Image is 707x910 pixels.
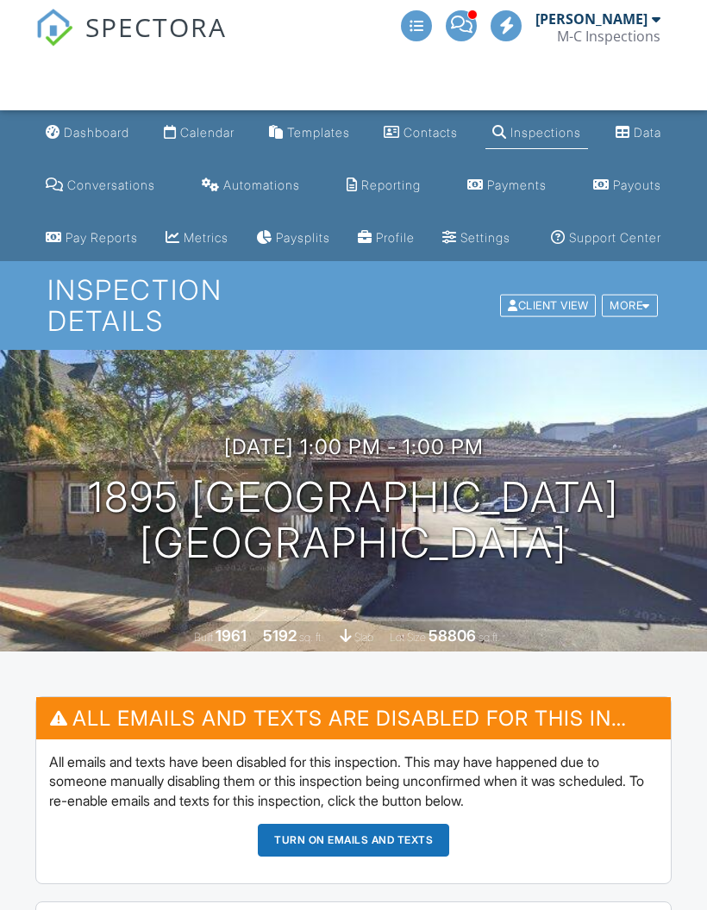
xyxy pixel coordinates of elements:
[354,631,373,644] span: slab
[460,230,510,245] div: Settings
[224,435,484,458] h3: [DATE] 1:00 pm - 1:00 pm
[376,230,415,245] div: Profile
[263,626,297,645] div: 5192
[258,824,449,857] button: Turn on emails and texts
[544,222,668,254] a: Support Center
[404,125,458,140] div: Contacts
[500,294,596,317] div: Client View
[487,178,547,192] div: Payments
[634,125,661,140] div: Data
[39,117,136,149] a: Dashboard
[485,117,588,149] a: Inspections
[39,222,145,254] a: Pay Reports
[535,10,648,28] div: [PERSON_NAME]
[609,117,668,149] a: Data
[184,230,228,245] div: Metrics
[64,125,129,140] div: Dashboard
[36,697,671,739] h3: All emails and texts are disabled for this inspection!
[49,752,658,810] p: All emails and texts have been disabled for this inspection. This may have happened due to someon...
[351,222,422,254] a: Company Profile
[194,631,213,644] span: Built
[249,222,337,254] a: Paysplits
[157,117,241,149] a: Calendar
[613,178,661,192] div: Payouts
[569,230,661,245] div: Support Center
[35,23,227,59] a: SPECTORA
[180,125,235,140] div: Calendar
[479,631,500,644] span: sq.ft.
[498,298,600,311] a: Client View
[435,222,517,254] a: Settings
[223,178,300,192] div: Automations
[377,117,465,149] a: Contacts
[159,222,235,254] a: Metrics
[262,117,357,149] a: Templates
[216,626,247,645] div: 1961
[35,9,73,47] img: The Best Home Inspection Software - Spectora
[88,475,619,566] h1: 1895 [GEOGRAPHIC_DATA] [GEOGRAPHIC_DATA]
[340,170,428,202] a: Reporting
[39,170,162,202] a: Conversations
[299,631,323,644] span: sq. ft.
[85,9,227,45] span: SPECTORA
[67,178,155,192] div: Conversations
[47,275,659,335] h1: Inspection Details
[460,170,554,202] a: Payments
[586,170,668,202] a: Payouts
[390,631,426,644] span: Lot Size
[510,125,581,140] div: Inspections
[66,230,138,245] div: Pay Reports
[287,125,350,140] div: Templates
[557,28,660,45] div: M-C Inspections
[602,294,658,317] div: More
[276,230,330,245] div: Paysplits
[361,178,421,192] div: Reporting
[195,170,307,202] a: Automations (Advanced)
[429,626,476,645] div: 58806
